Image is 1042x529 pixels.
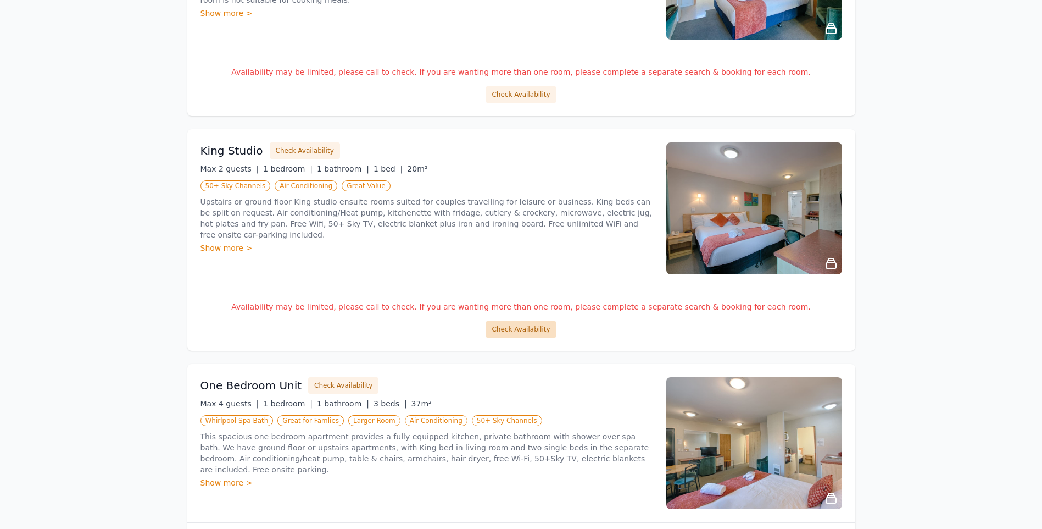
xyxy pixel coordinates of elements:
p: Upstairs or ground floor King studio ensuite rooms suited for couples travelling for leisure or b... [200,196,653,240]
span: 50+ Sky Channels [200,180,271,191]
span: 20m² [407,164,427,173]
button: Check Availability [486,86,556,103]
p: Availability may be limited, please call to check. If you are wanting more than one room, please ... [200,67,842,78]
span: Air Conditioning [275,180,337,191]
span: 37m² [411,399,432,408]
span: 1 bedroom | [263,164,313,173]
span: 50+ Sky Channels [472,415,542,426]
div: Show more > [200,8,653,19]
p: This spacious one bedroom apartment provides a fully equipped kitchen, private bathroom with show... [200,431,653,475]
h3: One Bedroom Unit [200,378,302,393]
span: Larger Room [348,415,400,426]
span: Great Value [342,180,390,191]
span: 1 bathroom | [317,164,369,173]
span: 1 bed | [374,164,403,173]
span: Great for Famlies [277,415,344,426]
div: Show more > [200,477,653,488]
span: Whirlpool Spa Bath [200,415,274,426]
div: Show more > [200,243,653,254]
button: Check Availability [308,377,378,394]
button: Check Availability [486,321,556,338]
span: 1 bathroom | [317,399,369,408]
span: Air Conditioning [405,415,467,426]
p: Availability may be limited, please call to check. If you are wanting more than one room, please ... [200,301,842,312]
span: Max 4 guests | [200,399,259,408]
span: Max 2 guests | [200,164,259,173]
h3: King Studio [200,143,263,158]
button: Check Availability [270,142,340,159]
span: 3 beds | [374,399,407,408]
span: 1 bedroom | [263,399,313,408]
